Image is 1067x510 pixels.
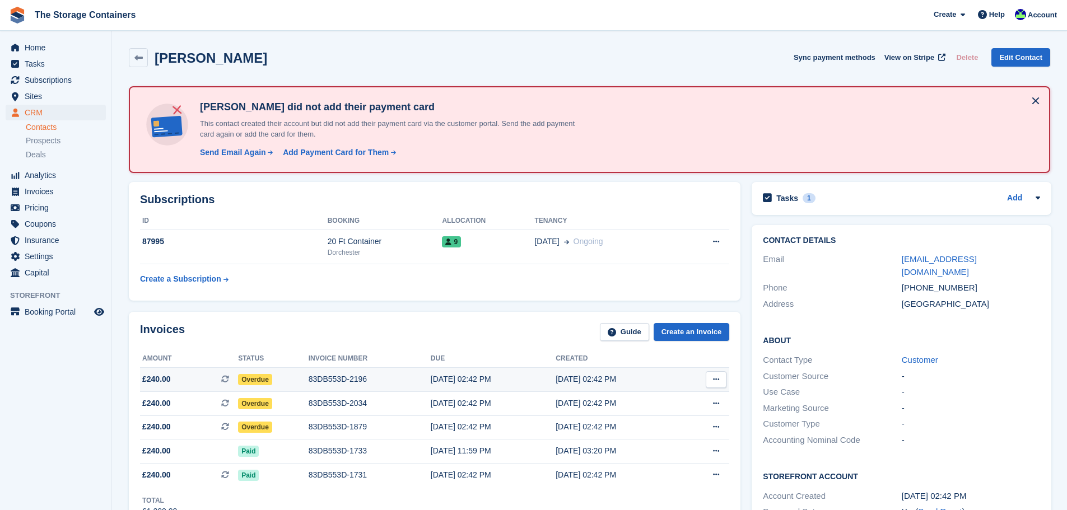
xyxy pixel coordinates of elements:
div: [DATE] 02:42 PM [431,469,556,481]
a: menu [6,72,106,88]
a: [EMAIL_ADDRESS][DOMAIN_NAME] [902,254,977,277]
span: Analytics [25,167,92,183]
span: Create [934,9,956,20]
div: Marketing Source [763,402,901,415]
div: Create a Subscription [140,273,221,285]
div: Dorchester [328,247,442,258]
span: Tasks [25,56,92,72]
a: Add [1007,192,1022,205]
div: Add Payment Card for Them [283,147,389,158]
a: menu [6,232,106,248]
span: Pricing [25,200,92,216]
div: Customer Type [763,418,901,431]
span: Storefront [10,290,111,301]
h4: [PERSON_NAME] did not add their payment card [195,101,588,114]
div: - [902,434,1040,447]
h2: Subscriptions [140,193,729,206]
div: 20 Ft Container [328,236,442,247]
div: [DATE] 02:42 PM [431,421,556,433]
div: 83DB553D-1733 [309,445,431,457]
a: menu [6,88,106,104]
span: Ongoing [574,237,603,246]
div: 83DB553D-2034 [309,397,431,409]
span: CRM [25,105,92,120]
span: [DATE] [534,236,559,247]
th: Created [556,350,681,368]
h2: Tasks [776,193,798,203]
div: [PHONE_NUMBER] [902,282,1040,294]
a: Edit Contact [991,48,1050,67]
a: menu [6,265,106,280]
div: Account Created [763,490,901,503]
span: £240.00 [142,445,171,457]
a: Deals [26,149,106,161]
a: Guide [600,323,649,341]
div: [DATE] 03:20 PM [556,445,681,457]
div: [DATE] 02:42 PM [431,397,556,409]
button: Delete [952,48,982,67]
th: Amount [140,350,238,368]
div: 83DB553D-2196 [309,373,431,385]
span: View on Stripe [884,52,934,63]
div: Customer Source [763,370,901,383]
span: £240.00 [142,469,171,481]
p: This contact created their account but did not add their payment card via the customer portal. Se... [195,118,588,140]
span: Help [989,9,1005,20]
span: Prospects [26,135,60,146]
a: menu [6,304,106,320]
span: Capital [25,265,92,280]
span: Settings [25,249,92,264]
div: Contact Type [763,354,901,367]
div: Use Case [763,386,901,399]
th: Due [431,350,556,368]
h2: Storefront Account [763,470,1040,481]
div: [GEOGRAPHIC_DATA] [902,298,1040,311]
a: View on Stripe [880,48,948,67]
h2: Contact Details [763,236,1040,245]
div: Send Email Again [200,147,266,158]
img: no-card-linked-e7822e413c904bf8b177c4d89f31251c4716f9871600ec3ca5bfc59e148c83f4.svg [143,101,191,148]
div: - [902,370,1040,383]
h2: About [763,334,1040,345]
th: Status [238,350,309,368]
a: menu [6,200,106,216]
div: [DATE] 11:59 PM [431,445,556,457]
th: Tenancy [534,212,679,230]
div: [DATE] 02:42 PM [556,373,681,385]
a: Prospects [26,135,106,147]
a: menu [6,184,106,199]
div: 87995 [140,236,328,247]
a: Preview store [92,305,106,319]
span: Overdue [238,398,272,409]
th: Allocation [442,212,534,230]
span: Overdue [238,374,272,385]
div: - [902,402,1040,415]
div: Accounting Nominal Code [763,434,901,447]
a: Create an Invoice [654,323,730,341]
a: Add Payment Card for Them [278,147,397,158]
th: Invoice number [309,350,431,368]
span: £240.00 [142,397,171,409]
div: [DATE] 02:42 PM [556,421,681,433]
th: Booking [328,212,442,230]
div: Phone [763,282,901,294]
img: stora-icon-8386f47178a22dfd0bd8f6a31ec36ba5ce8667c1dd55bd0f319d3a0aa187defe.svg [9,7,26,24]
span: £240.00 [142,421,171,433]
a: menu [6,40,106,55]
a: Create a Subscription [140,269,229,289]
span: Paid [238,470,259,481]
h2: [PERSON_NAME] [155,50,267,65]
a: Customer [902,355,938,364]
span: Invoices [25,184,92,199]
span: Insurance [25,232,92,248]
th: ID [140,212,328,230]
div: 83DB553D-1731 [309,469,431,481]
span: Account [1028,10,1057,21]
div: [DATE] 02:42 PM [431,373,556,385]
a: menu [6,105,106,120]
span: 9 [442,236,461,247]
span: Deals [26,149,46,160]
div: 83DB553D-1879 [309,421,431,433]
a: menu [6,216,106,232]
a: Contacts [26,122,106,133]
